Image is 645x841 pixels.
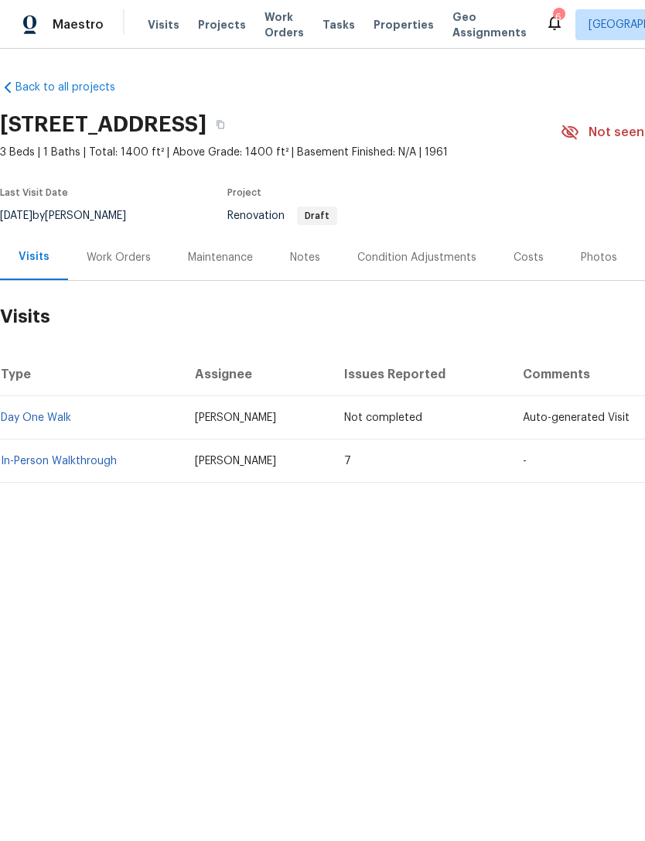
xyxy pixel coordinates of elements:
[357,250,476,265] div: Condition Adjustments
[514,250,544,265] div: Costs
[227,188,261,197] span: Project
[183,353,333,396] th: Assignee
[188,250,253,265] div: Maintenance
[452,9,527,40] span: Geo Assignments
[523,456,527,467] span: -
[523,412,630,423] span: Auto-generated Visit
[299,211,336,221] span: Draft
[227,210,337,221] span: Renovation
[19,249,49,265] div: Visits
[332,353,510,396] th: Issues Reported
[322,19,355,30] span: Tasks
[264,9,304,40] span: Work Orders
[195,456,276,467] span: [PERSON_NAME]
[53,17,104,32] span: Maestro
[374,17,434,32] span: Properties
[553,9,564,25] div: 6
[148,17,179,32] span: Visits
[344,456,351,467] span: 7
[1,412,71,423] a: Day One Walk
[206,111,234,138] button: Copy Address
[195,412,276,423] span: [PERSON_NAME]
[290,250,320,265] div: Notes
[581,250,617,265] div: Photos
[344,412,422,423] span: Not completed
[87,250,151,265] div: Work Orders
[1,456,117,467] a: In-Person Walkthrough
[198,17,246,32] span: Projects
